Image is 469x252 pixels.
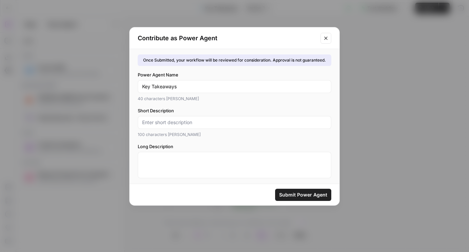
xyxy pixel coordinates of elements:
[138,107,331,114] label: Short Description
[275,189,331,201] button: Submit Power Agent
[138,71,331,78] label: Power Agent Name
[138,96,331,102] div: 40 characters [PERSON_NAME]
[142,83,327,90] input: Enter name
[143,57,326,63] div: Once Submitted, your workflow will be reviewed for consideration. Approval is not guaranteed.
[320,33,331,44] button: Close modal
[138,143,331,150] label: Long Description
[138,33,316,43] h2: Contribute as Power Agent
[138,132,331,138] div: 100 characters [PERSON_NAME]
[142,119,327,126] input: Enter short description
[279,191,327,198] span: Submit Power Agent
